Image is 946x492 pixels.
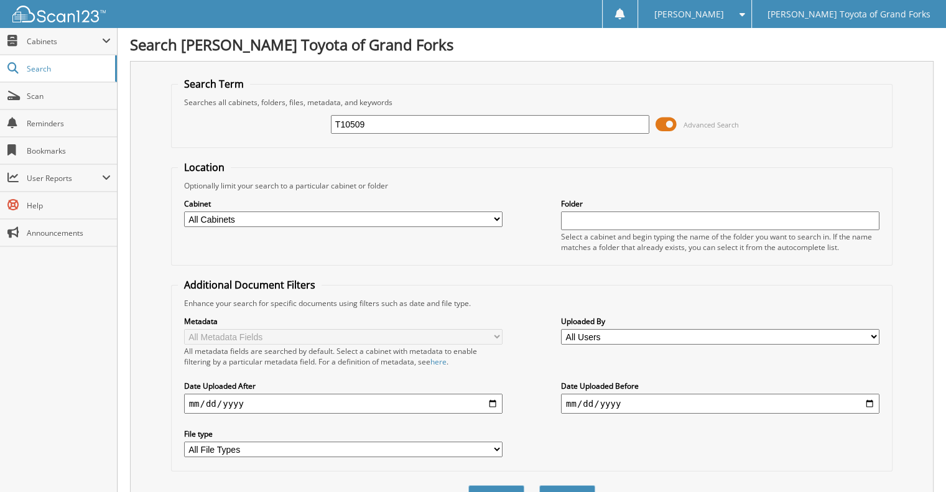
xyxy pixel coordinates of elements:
label: Date Uploaded Before [561,381,879,391]
div: All metadata fields are searched by default. Select a cabinet with metadata to enable filtering b... [184,346,503,367]
input: end [561,394,879,414]
label: Uploaded By [561,316,879,327]
span: Search [27,63,109,74]
span: Scan [27,91,111,101]
h1: Search [PERSON_NAME] Toyota of Grand Forks [130,34,934,55]
label: Folder [561,198,879,209]
a: here [430,356,447,367]
span: Advanced Search [684,120,739,129]
legend: Search Term [178,77,250,91]
label: File type [184,429,503,439]
span: Cabinets [27,36,102,47]
span: User Reports [27,173,102,183]
span: Help [27,200,111,211]
div: Select a cabinet and begin typing the name of the folder you want to search in. If the name match... [561,231,879,253]
div: Searches all cabinets, folders, files, metadata, and keywords [178,97,886,108]
span: Bookmarks [27,146,111,156]
span: Reminders [27,118,111,129]
span: [PERSON_NAME] [654,11,723,18]
div: Optionally limit your search to a particular cabinet or folder [178,180,886,191]
span: [PERSON_NAME] Toyota of Grand Forks [767,11,930,18]
input: start [184,394,503,414]
label: Cabinet [184,198,503,209]
label: Date Uploaded After [184,381,503,391]
legend: Additional Document Filters [178,278,322,292]
span: Announcements [27,228,111,238]
label: Metadata [184,316,503,327]
img: scan123-logo-white.svg [12,6,106,22]
div: Enhance your search for specific documents using filters such as date and file type. [178,298,886,309]
legend: Location [178,160,231,174]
